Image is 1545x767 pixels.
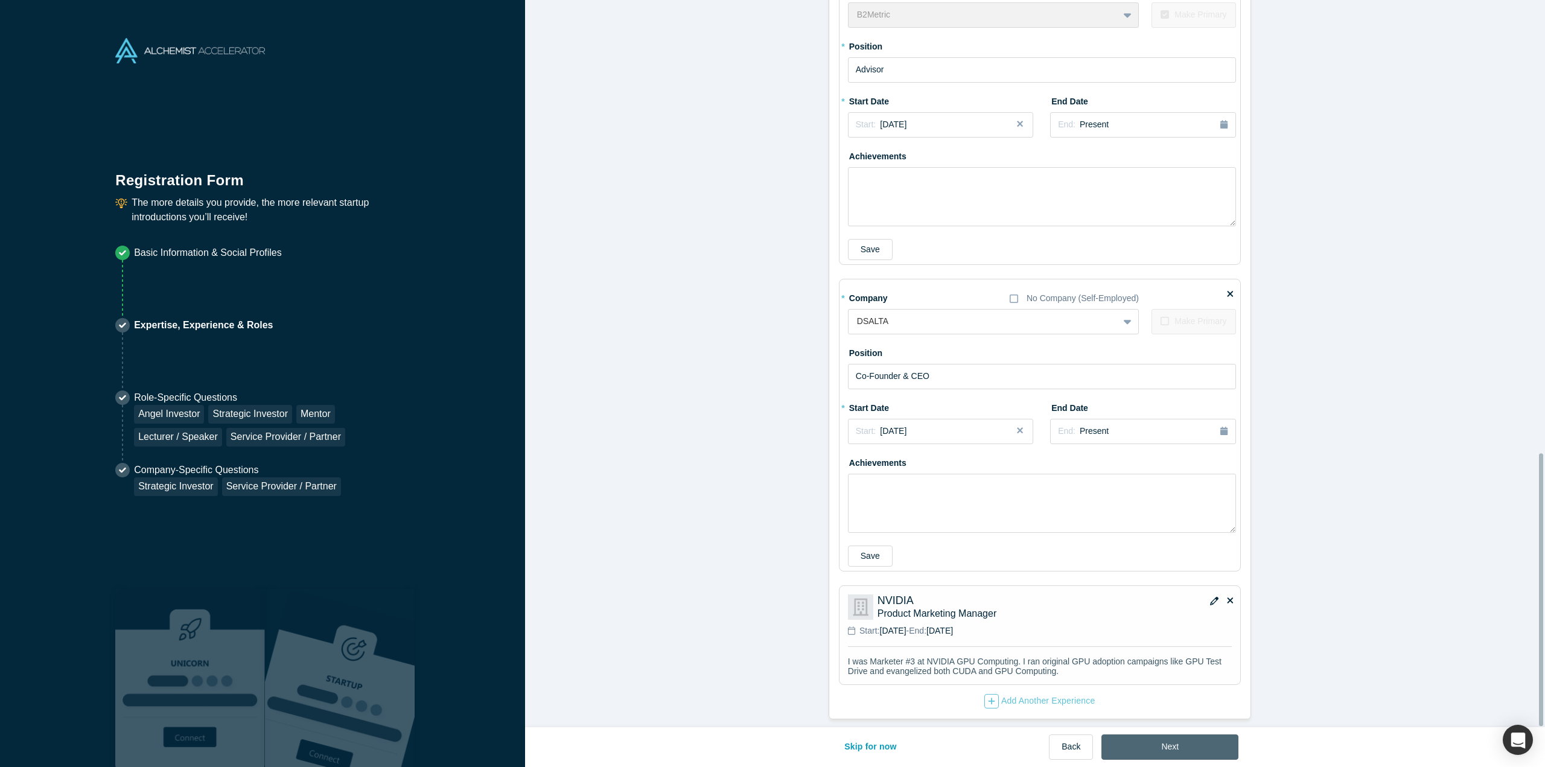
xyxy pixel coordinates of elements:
label: Achievements [848,146,916,163]
span: Start: [856,426,876,436]
span: Start: [856,119,876,129]
label: Company [848,288,916,305]
div: Make Primary [1174,315,1226,328]
button: Close [1015,112,1033,138]
img: Prism AI [265,589,415,767]
p: Role-Specific Questions [134,390,410,405]
img: NVIDIA logo [848,594,873,620]
span: [DATE] [880,626,906,635]
p: Product Marketing Manager [878,607,1232,620]
button: End:Present [1050,112,1235,138]
p: The more details you provide, the more relevant startup introductions you’ll receive! [132,196,410,224]
label: Start Date [848,91,916,108]
button: Skip for now [832,734,909,760]
div: Make Primary [1174,8,1226,21]
p: - [859,625,953,637]
button: End:Present [1050,419,1235,444]
div: Angel Investor [134,405,204,424]
p: Expertise, Experience & Roles [134,318,273,333]
img: Alchemist Accelerator Logo [115,38,265,63]
p: Basic Information & Social Profiles [134,246,282,260]
button: Next [1101,734,1238,760]
span: End: [1058,426,1075,436]
div: Strategic Investor [208,405,292,424]
h1: Registration Form [115,157,410,191]
label: End Date [1050,91,1118,108]
div: Service Provider / Partner [226,428,345,447]
span: Present [1080,119,1109,129]
span: End: [1058,119,1075,129]
img: Robust Technologies [115,589,265,767]
p: NVIDIA [878,594,1143,607]
p: I was Marketer #3 at NVIDIA GPU Computing. I ran original GPU adoption campaigns like GPU Test Dr... [848,657,1232,676]
button: Close [1015,419,1033,444]
div: Mentor [296,405,335,424]
input: Sales Manager [848,364,1236,389]
div: Strategic Investor [134,477,218,496]
button: Save [848,546,893,567]
span: Present [1080,426,1109,436]
div: Service Provider / Partner [222,477,341,496]
span: [DATE] [880,426,906,436]
div: Lecturer / Speaker [134,428,222,447]
label: Achievements [848,453,916,469]
span: Start: [859,626,879,635]
input: Sales Manager [848,57,1236,83]
div: Add Another Experience [984,694,1095,708]
label: End Date [1050,398,1118,415]
label: Position [848,343,916,360]
button: Add Another Experience [984,693,1096,709]
span: [DATE] [880,119,906,129]
button: Start:[DATE] [848,112,1033,138]
span: [DATE] [926,626,953,635]
div: No Company (Self-Employed) [1027,292,1139,305]
button: Save [848,239,893,260]
span: End: [909,626,926,635]
label: Start Date [848,398,916,415]
p: Company-Specific Questions [134,463,341,477]
button: Start:[DATE] [848,419,1033,444]
button: Back [1049,734,1093,760]
label: Position [848,36,916,53]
